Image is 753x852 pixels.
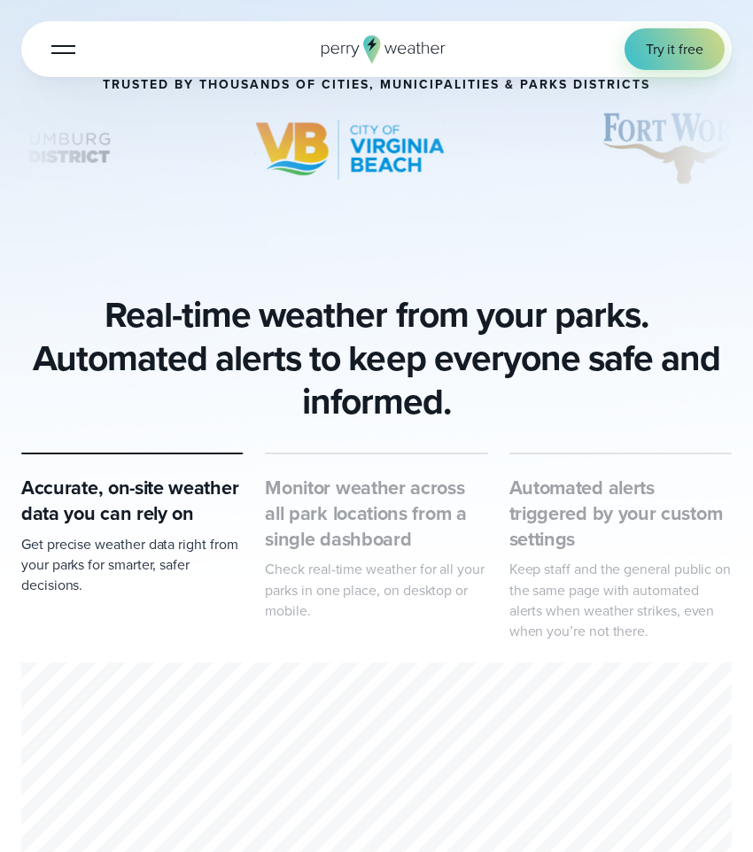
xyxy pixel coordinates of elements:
span: Try it free [646,39,703,59]
img: City-of-Virginia-Beach.svg [224,104,476,192]
div: 4 of 8 [224,104,476,192]
h3: Accurate, on-site weather data you can rely on [21,476,244,527]
h3: Monitor weather across all park locations from a single dashboard [265,476,487,552]
p: Keep staff and the general public on the same page with automated alerts when weather strikes, ev... [509,559,732,641]
h2: Real-time weather from your parks. Automated alerts to keep everyone safe and informed. [21,293,732,422]
div: slideshow [21,104,732,201]
p: Get precise weather data right from your parks for smarter, safer decisions. [21,534,244,596]
p: Check real-time weather for all your parks in one place, on desktop or mobile. [265,559,487,621]
a: Try it free [625,28,725,70]
h3: Automated alerts triggered by your custom settings [509,476,732,552]
h3: Trusted by thousands of cities, municipalities & parks districts [103,78,650,92]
